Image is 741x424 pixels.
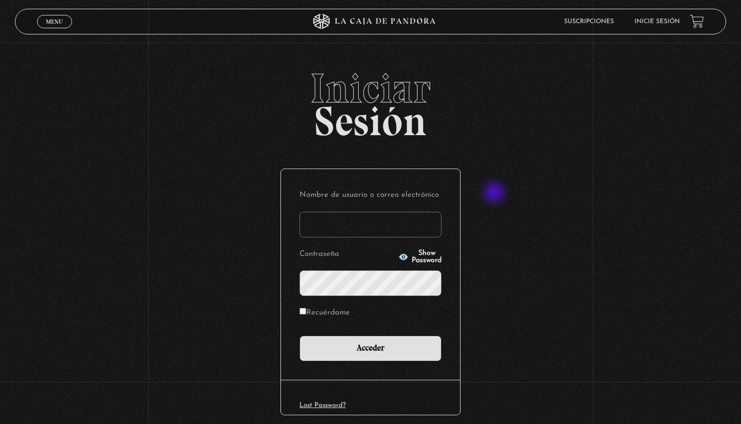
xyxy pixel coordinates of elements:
[564,19,614,25] a: Suscripciones
[299,247,395,263] label: Contraseña
[299,402,346,409] a: Lost Password?
[690,14,704,28] a: View your shopping cart
[15,68,726,134] h2: Sesión
[43,27,67,34] span: Cerrar
[634,19,680,25] a: Inicie sesión
[46,19,63,25] span: Menu
[299,336,442,361] input: Acceder
[412,250,442,264] span: Show Password
[299,305,350,321] label: Recuérdame
[299,308,306,315] input: Recuérdame
[299,188,442,204] label: Nombre de usuario o correo electrónico
[15,68,726,109] span: Iniciar
[398,250,442,264] button: Show Password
